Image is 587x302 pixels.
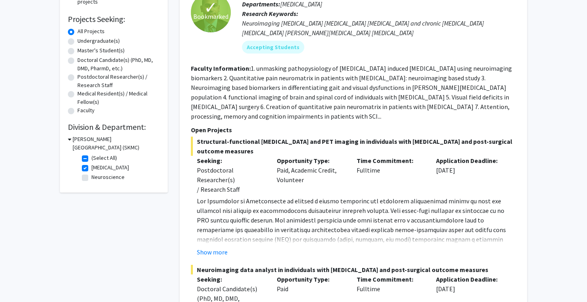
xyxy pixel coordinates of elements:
[77,56,160,73] label: Doctoral Candidate(s) (PhD, MD, DMD, PharmD, etc.)
[73,135,160,152] h3: [PERSON_NAME][GEOGRAPHIC_DATA] (SKMC)
[242,10,298,18] b: Research Keywords:
[77,37,120,45] label: Undergraduate(s)
[193,12,228,21] span: Bookmarked
[191,125,516,135] p: Open Projects
[271,156,351,194] div: Paid, Academic Credit, Volunteer
[191,64,251,72] b: Faculty Information:
[91,154,117,162] label: (Select All)
[277,156,345,165] p: Opportunity Type:
[357,274,424,284] p: Time Commitment:
[77,106,95,115] label: Faculty
[430,156,510,194] div: [DATE]
[191,265,516,274] span: Neuroimaging data analyst in individuals with [MEDICAL_DATA] and post-surgical outcome measures
[197,165,265,194] div: Postdoctoral Researcher(s) / Research Staff
[242,18,516,38] div: Neuroimaging [MEDICAL_DATA] [MEDICAL_DATA] [MEDICAL_DATA] and chronic [MEDICAL_DATA] [MEDICAL_DAT...
[436,156,504,165] p: Application Deadline:
[68,122,160,132] h2: Division & Department:
[77,27,105,36] label: All Projects
[77,73,160,89] label: Postdoctoral Researcher(s) / Research Staff
[351,156,430,194] div: Fulltime
[277,274,345,284] p: Opportunity Type:
[197,156,265,165] p: Seeking:
[242,41,304,54] mat-chip: Accepting Students
[204,4,218,12] span: ✓
[91,163,129,172] label: [MEDICAL_DATA]
[191,64,512,120] fg-read-more: 1. unmasking pathopysiology of [MEDICAL_DATA] induced [MEDICAL_DATA] using neuroimaging biomarker...
[357,156,424,165] p: Time Commitment:
[77,46,125,55] label: Master's Student(s)
[77,89,160,106] label: Medical Resident(s) / Medical Fellow(s)
[197,247,228,257] button: Show more
[91,173,125,181] label: Neuroscience
[197,274,265,284] p: Seeking:
[436,274,504,284] p: Application Deadline:
[191,137,516,156] span: Structural-functional [MEDICAL_DATA] and PET imaging in individuals with [MEDICAL_DATA] and post-...
[68,14,160,24] h2: Projects Seeking:
[6,266,34,296] iframe: Chat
